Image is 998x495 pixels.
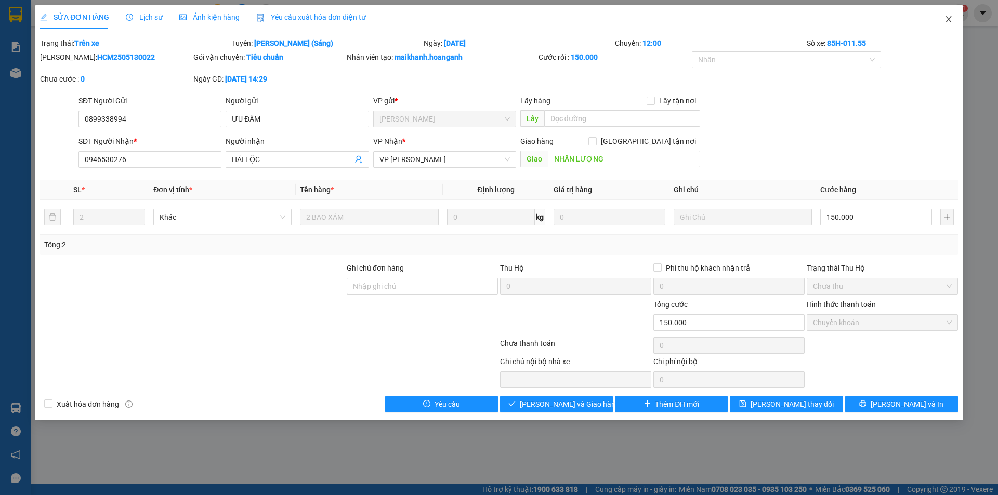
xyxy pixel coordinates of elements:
[254,39,333,47] b: [PERSON_NAME] (Sáng)
[300,185,334,194] span: Tên hàng
[52,398,123,410] span: Xuất hóa đơn hàng
[655,95,700,106] span: Lấy tận nơi
[807,300,876,309] label: Hình thức thanh toán
[78,95,221,106] div: SĐT Người Gửi
[500,356,651,371] div: Ghi chú nội bộ nhà xe
[674,209,812,225] input: Ghi Chú
[379,111,510,127] span: Hồ Chí Minh
[423,400,430,408] span: exclamation-circle
[508,400,516,408] span: check
[379,152,510,167] span: VP Phan Rang
[500,396,613,412] button: check[PERSON_NAME] và Giao hàng
[385,396,498,412] button: exclamation-circleYêu cầu
[520,398,620,410] span: [PERSON_NAME] và Giao hàng
[669,180,816,200] th: Ghi chú
[435,398,460,410] span: Yêu cầu
[354,155,363,164] span: user-add
[597,136,700,147] span: [GEOGRAPHIC_DATA] tận nơi
[614,37,806,49] div: Chuyến:
[655,398,699,410] span: Thêm ĐH mới
[126,13,163,21] span: Lịch sử
[934,5,963,34] button: Close
[395,53,463,61] b: maikhanh.hoanganh
[520,110,544,127] span: Lấy
[539,51,690,63] div: Cước rồi :
[751,398,834,410] span: [PERSON_NAME] thay đổi
[40,14,47,21] span: edit
[81,75,85,83] b: 0
[662,262,754,274] span: Phí thu hộ khách nhận trả
[226,136,369,147] div: Người nhận
[347,264,404,272] label: Ghi chú đơn hàng
[845,396,958,412] button: printer[PERSON_NAME] và In
[300,209,438,225] input: VD: Bàn, Ghế
[535,209,545,225] span: kg
[74,39,99,47] b: Trên xe
[193,51,345,63] div: Gói vận chuyển:
[827,39,866,47] b: 85H-011.55
[813,278,952,294] span: Chưa thu
[347,51,536,63] div: Nhân viên tạo:
[125,400,133,408] span: info-circle
[554,185,592,194] span: Giá trị hàng
[179,14,187,21] span: picture
[347,278,498,295] input: Ghi chú đơn hàng
[554,209,665,225] input: 0
[806,37,959,49] div: Số xe:
[40,51,191,63] div: [PERSON_NAME]:
[256,14,265,22] img: icon
[40,73,191,85] div: Chưa cước :
[225,75,267,83] b: [DATE] 14:29
[820,185,856,194] span: Cước hàng
[571,53,598,61] b: 150.000
[256,13,366,21] span: Yêu cầu xuất hóa đơn điện tử
[246,53,283,61] b: Tiêu chuẩn
[78,136,221,147] div: SĐT Người Nhận
[859,400,866,408] span: printer
[73,185,82,194] span: SL
[548,151,700,167] input: Dọc đường
[871,398,943,410] span: [PERSON_NAME] và In
[739,400,746,408] span: save
[653,300,688,309] span: Tổng cước
[44,239,385,250] div: Tổng: 2
[40,13,109,21] span: SỬA ĐƠN HÀNG
[642,39,661,47] b: 12:00
[813,315,952,330] span: Chuyển khoản
[730,396,843,412] button: save[PERSON_NAME] thay đổi
[226,95,369,106] div: Người gửi
[520,137,554,145] span: Giao hàng
[44,209,61,225] button: delete
[940,209,954,225] button: plus
[499,338,652,356] div: Chưa thanh toán
[644,400,651,408] span: plus
[160,209,285,225] span: Khác
[444,39,466,47] b: [DATE]
[478,185,515,194] span: Định lượng
[944,15,953,23] span: close
[500,264,524,272] span: Thu Hộ
[807,262,958,274] div: Trạng thái Thu Hộ
[179,13,240,21] span: Ảnh kiện hàng
[153,185,192,194] span: Đơn vị tính
[653,356,805,371] div: Chi phí nội bộ
[615,396,728,412] button: plusThêm ĐH mới
[373,137,402,145] span: VP Nhận
[520,151,548,167] span: Giao
[193,73,345,85] div: Ngày GD:
[423,37,614,49] div: Ngày:
[39,37,231,49] div: Trạng thái:
[373,95,516,106] div: VP gửi
[97,53,155,61] b: HCM2505130022
[231,37,423,49] div: Tuyến:
[544,110,700,127] input: Dọc đường
[126,14,133,21] span: clock-circle
[520,97,550,105] span: Lấy hàng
